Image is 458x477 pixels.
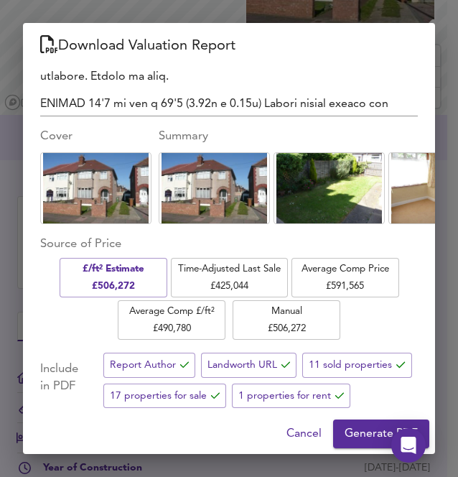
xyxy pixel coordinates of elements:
span: 11 sold properties [309,356,405,374]
h2: Download Valuation Report [40,34,418,57]
div: Cover [40,128,151,145]
img: Uploaded [162,149,267,228]
span: Cancel [286,424,322,444]
div: Include in PDF [40,353,103,408]
span: Manual £ 506,272 [240,303,333,337]
button: 1 properties for rent [232,384,350,409]
div: Source of Price [40,236,121,256]
button: Average Comp Price£591,565 [291,258,399,297]
div: Open Intercom Messenger [391,428,426,463]
span: 17 properties for sale [110,387,220,405]
div: Click to replace this image [159,152,270,224]
img: Uploaded [276,149,382,228]
button: Report Author [103,353,195,378]
span: Average Comp Price £ 591,565 [299,261,392,295]
button: 11 sold properties [302,353,411,378]
button: Landworth URL [201,353,296,378]
img: Uploaded [43,149,149,228]
div: Click to replace this image [40,152,151,224]
button: Cancel [281,420,327,448]
span: £/ft² Estimate £ 506,272 [67,261,160,295]
span: Landworth URL [207,356,290,374]
span: Average Comp £/ft² £ 490,780 [125,303,218,337]
span: 1 properties for rent [238,387,344,405]
span: Generate PDF [345,424,418,444]
span: Report Author [110,356,189,374]
button: Time-Adjusted Last Sale£425,044 [171,258,288,297]
button: £/ft² Estimate£506,272 [60,258,167,297]
div: Click to replace this image [274,152,385,224]
button: Manual£506,272 [233,300,340,340]
button: Generate PDF [333,420,429,448]
button: 17 properties for sale [103,384,226,409]
textarea: LOREMIPS DOLO Sitame co adipi elits. Doeiusmo. Temporincid utlabore. Etdolo ma aliq. ENIMAD 14'7 ... [40,57,418,111]
span: Time-Adjusted Last Sale £ 425,044 [178,261,281,295]
button: Average Comp £/ft²£490,780 [118,300,225,340]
